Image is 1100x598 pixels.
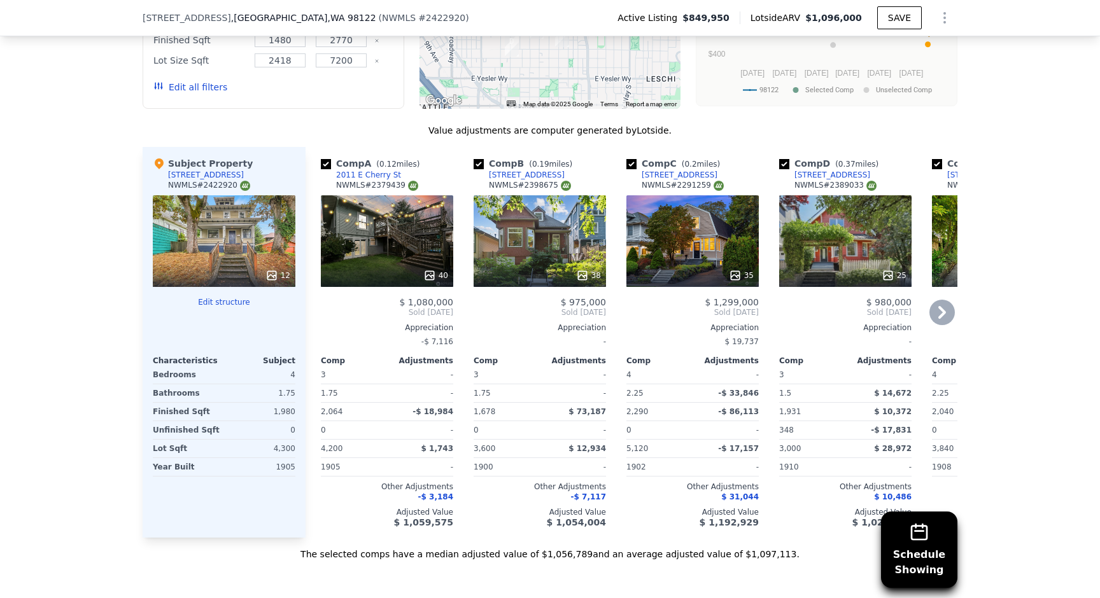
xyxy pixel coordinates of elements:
[321,458,384,476] div: 1905
[374,38,379,43] button: Clear
[474,507,606,517] div: Adjusted Value
[421,444,453,453] span: $ 1,743
[168,170,244,180] div: [STREET_ADDRESS]
[542,384,606,402] div: -
[695,421,759,439] div: -
[751,11,805,24] span: Lotside ARV
[626,370,631,379] span: 4
[932,170,1023,180] a: [STREET_ADDRESS]
[642,180,724,191] div: NWMLS # 2291259
[227,458,295,476] div: 1905
[874,407,912,416] span: $ 10,372
[571,492,606,501] span: -$ 7,117
[718,389,759,398] span: -$ 33,846
[626,458,690,476] div: 1902
[321,482,453,492] div: Other Adjustments
[779,384,843,402] div: 1.5
[227,384,295,402] div: 1.75
[779,370,784,379] span: 3
[932,356,998,366] div: Comp
[153,421,222,439] div: Unfinished Sqft
[474,356,540,366] div: Comp
[143,11,231,24] span: [STREET_ADDRESS]
[153,440,222,457] div: Lot Sqft
[474,170,565,180] a: [STREET_ADDRESS]
[227,366,295,384] div: 4
[382,13,416,23] span: NWMLS
[474,323,606,333] div: Appreciation
[265,269,290,282] div: 12
[779,356,845,366] div: Comp
[626,507,759,517] div: Adjusted Value
[835,69,859,78] text: [DATE]
[626,157,725,170] div: Comp C
[321,307,453,317] span: Sold [DATE]
[153,52,247,69] div: Lot Size Sqft
[932,426,937,435] span: 0
[779,170,870,180] a: [STREET_ADDRESS]
[542,421,606,439] div: -
[779,407,801,416] span: 1,931
[390,384,453,402] div: -
[709,50,726,59] text: $400
[168,180,250,191] div: NWMLS # 2422920
[947,170,1023,180] div: [STREET_ADDRESS]
[882,269,906,282] div: 25
[725,337,759,346] span: $ 19,737
[779,458,843,476] div: 1910
[845,356,912,366] div: Adjustments
[642,170,717,180] div: [STREET_ADDRESS]
[418,492,453,501] span: -$ 3,184
[881,511,957,588] button: ScheduleShowing
[561,297,606,307] span: $ 975,000
[805,69,829,78] text: [DATE]
[321,384,384,402] div: 1.75
[626,101,677,108] a: Report a map error
[321,444,342,453] span: 4,200
[932,157,1031,170] div: Comp E
[390,366,453,384] div: -
[779,323,912,333] div: Appreciation
[876,86,932,94] text: Unselected Comp
[336,180,418,191] div: NWMLS # 2379439
[153,366,222,384] div: Bedrooms
[474,458,537,476] div: 1900
[399,297,453,307] span: $ 1,080,000
[327,13,376,23] span: , WA 98122
[932,384,996,402] div: 2.25
[474,370,479,379] span: 3
[423,92,465,109] a: Open this area in Google Maps (opens a new window)
[779,307,912,317] span: Sold [DATE]
[523,101,593,108] span: Map data ©2025 Google
[321,170,401,180] a: 2011 E Cherry St
[830,160,884,169] span: ( miles)
[617,11,682,24] span: Active Listing
[390,421,453,439] div: -
[412,407,453,416] span: -$ 18,984
[714,181,724,191] img: NWMLS Logo
[474,407,495,416] span: 1,678
[371,160,425,169] span: ( miles)
[932,407,954,416] span: 2,040
[684,160,696,169] span: 0.2
[321,356,387,366] div: Comp
[916,29,940,37] text: Subject
[729,269,754,282] div: 35
[718,444,759,453] span: -$ 17,157
[779,482,912,492] div: Other Adjustments
[779,157,884,170] div: Comp D
[705,297,759,307] span: $ 1,299,000
[794,180,877,191] div: NWMLS # 2389033
[555,25,569,47] div: 308 20th Ave
[700,517,759,527] span: $ 1,192,929
[507,101,516,106] button: Keyboard shortcuts
[505,35,519,57] div: 208 15th Ave
[421,337,453,346] span: -$ 7,116
[947,180,1029,191] div: NWMLS # 2275859
[626,407,648,416] span: 2,290
[874,444,912,453] span: $ 28,972
[576,269,601,282] div: 38
[423,269,448,282] div: 40
[779,426,794,435] span: 348
[379,160,397,169] span: 0.12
